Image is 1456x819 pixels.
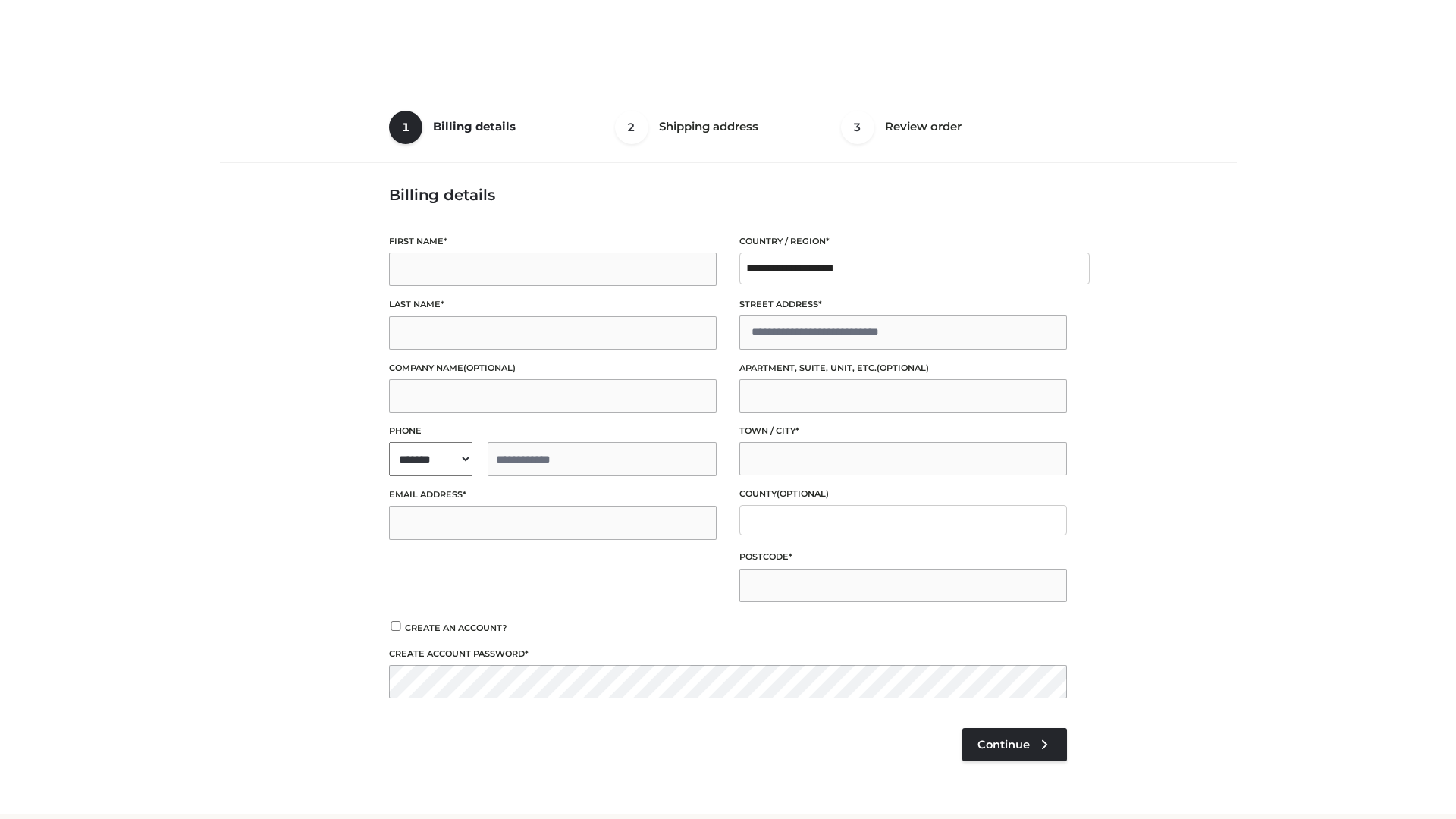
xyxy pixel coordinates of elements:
label: First name [389,234,717,249]
input: Create an account? [389,621,403,631]
span: Billing details [433,119,516,133]
label: Create account password [389,647,1067,661]
span: Shipping address [659,119,758,133]
label: Town / City [739,424,1067,438]
label: Email address [389,488,717,502]
label: County [739,487,1067,501]
label: Last name [389,297,717,312]
span: (optional) [877,362,929,373]
span: 1 [389,111,422,144]
label: Company name [389,361,717,375]
span: Continue [977,738,1030,752]
span: 3 [841,111,874,144]
span: (optional) [463,362,516,373]
span: Review order [885,119,962,133]
label: Street address [739,297,1067,312]
span: Create an account? [405,623,507,633]
label: Country / Region [739,234,1067,249]
a: Continue [962,728,1067,761]
span: 2 [615,111,648,144]
label: Postcode [739,550,1067,564]
span: (optional) [777,488,829,499]
label: Phone [389,424,717,438]
h3: Billing details [389,186,1067,204]
label: Apartment, suite, unit, etc. [739,361,1067,375]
